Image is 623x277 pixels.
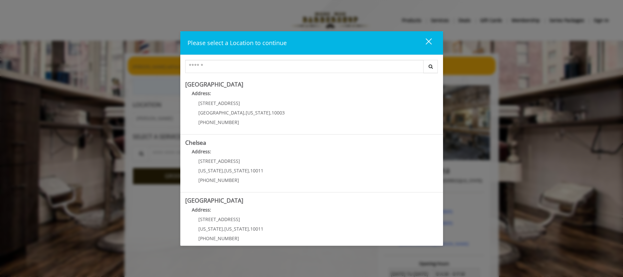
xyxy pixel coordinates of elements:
span: [PHONE_NUMBER] [198,177,239,183]
span: , [249,167,250,174]
span: [STREET_ADDRESS] [198,216,240,222]
b: [GEOGRAPHIC_DATA] [185,80,243,88]
span: [STREET_ADDRESS] [198,100,240,106]
span: 10003 [272,110,285,116]
div: Center Select [185,60,438,76]
b: Address: [192,207,211,213]
i: Search button [427,64,434,69]
span: [US_STATE] [224,167,249,174]
span: [US_STATE] [198,167,223,174]
span: [US_STATE] [224,226,249,232]
span: [GEOGRAPHIC_DATA] [198,110,244,116]
span: [US_STATE] [246,110,270,116]
div: close dialog [418,38,431,48]
span: , [249,226,250,232]
span: , [223,226,224,232]
b: Chelsea [185,138,206,146]
span: 10011 [250,226,263,232]
b: [GEOGRAPHIC_DATA] [185,196,243,204]
span: Please select a Location to continue [188,39,287,47]
span: , [270,110,272,116]
span: , [244,110,246,116]
b: Address: [192,148,211,155]
span: [PHONE_NUMBER] [198,119,239,125]
span: [STREET_ADDRESS] [198,158,240,164]
span: [PHONE_NUMBER] [198,235,239,241]
span: , [223,167,224,174]
span: 10011 [250,167,263,174]
b: Address: [192,90,211,96]
button: close dialog [413,36,436,50]
span: [US_STATE] [198,226,223,232]
input: Search Center [185,60,424,73]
